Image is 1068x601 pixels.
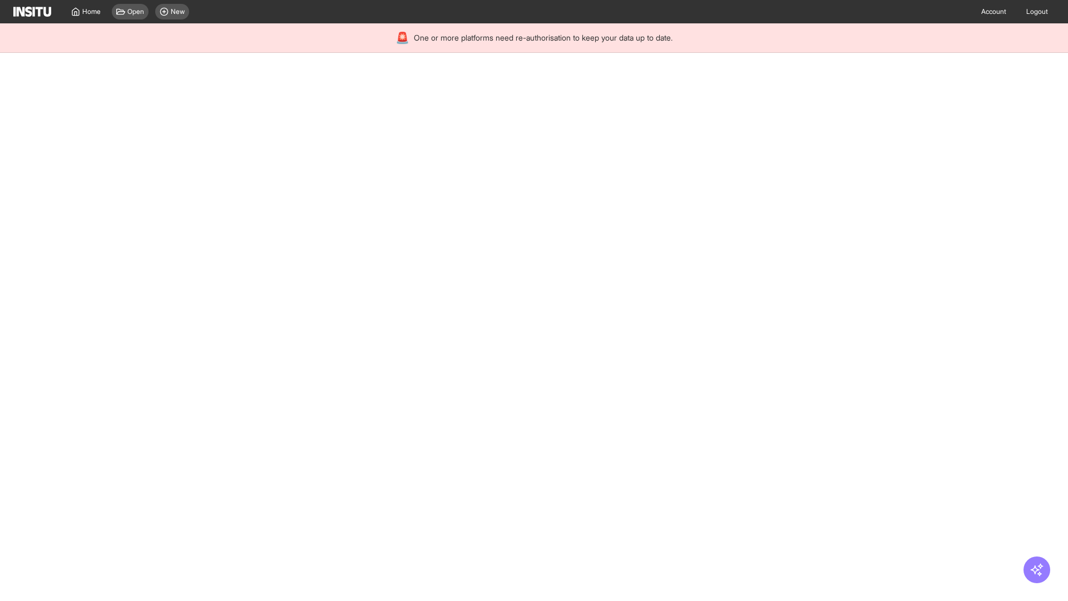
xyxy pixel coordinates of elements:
[82,7,101,16] span: Home
[13,7,51,17] img: Logo
[171,7,185,16] span: New
[395,30,409,46] div: 🚨
[414,32,673,43] span: One or more platforms need re-authorisation to keep your data up to date.
[127,7,144,16] span: Open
